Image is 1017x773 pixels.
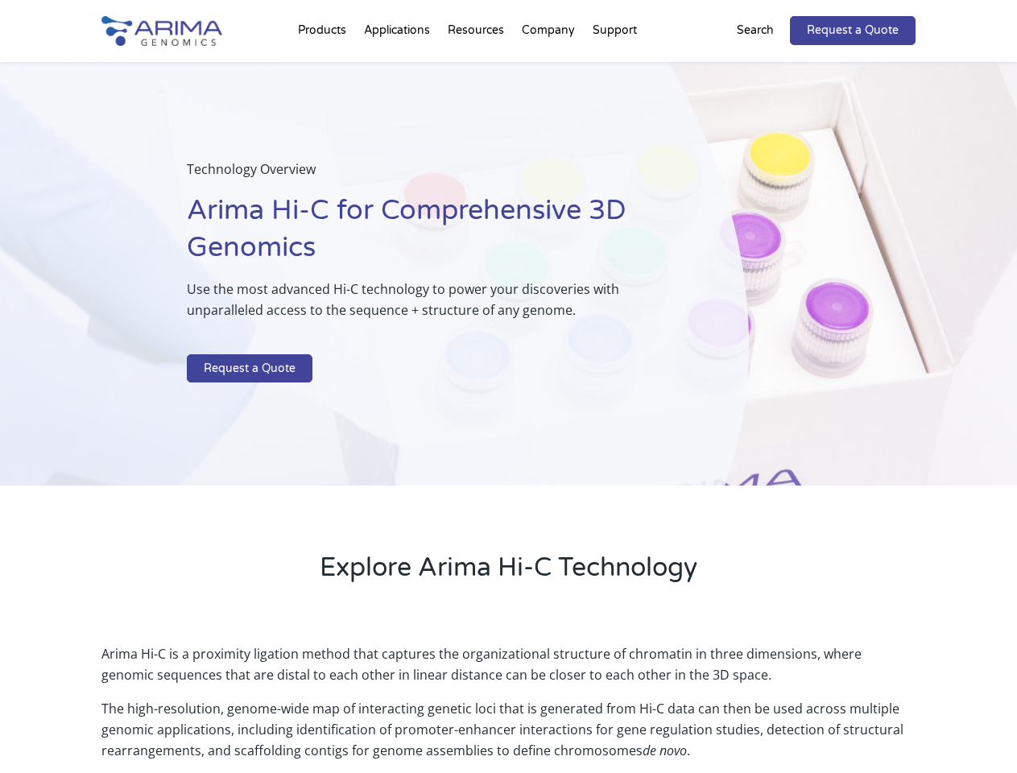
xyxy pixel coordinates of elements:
a: Request a Quote [790,16,916,45]
a: Request a Quote [187,354,312,383]
i: de novo [643,742,687,759]
h2: Explore Arima Hi-C Technology [101,550,915,598]
h1: Arima Hi-C for Comprehensive 3D Genomics [187,192,668,279]
p: Arima Hi-C is a proximity ligation method that captures the organizational structure of chromatin... [101,643,915,698]
img: Arima-Genomics-logo [101,16,222,46]
p: Use the most advanced Hi-C technology to power your discoveries with unparalleled access to the s... [187,279,668,333]
p: Search [737,20,774,41]
p: Technology Overview [187,159,668,192]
